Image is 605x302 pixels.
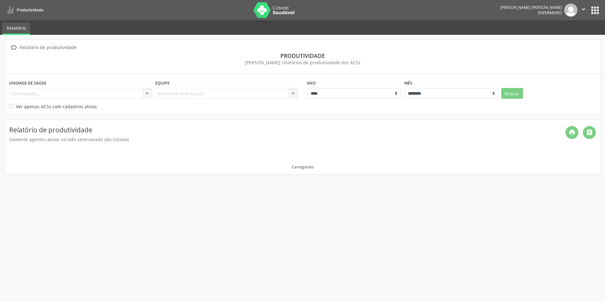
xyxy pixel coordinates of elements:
[4,5,43,15] a: Produtividade
[16,103,97,110] label: Ver apenas ACSs com cadastros ativos
[500,5,562,10] div: [PERSON_NAME] [PERSON_NAME]
[9,126,565,134] h4: Relatório de produtividade
[9,43,18,52] i: 
[9,43,78,52] a:  Relatório de produtividade
[17,7,43,13] span: Produtividade
[292,164,314,170] div: Carregando
[580,6,587,13] i: 
[501,88,523,99] button: Buscar
[307,78,316,88] label: Ano
[9,136,565,143] div: Somente agentes ativos no mês selecionado são listados
[9,78,47,88] label: Unidade de saúde
[538,10,562,16] span: Enfermeiro
[404,78,412,88] label: Mês
[2,22,30,35] a: Relatório
[564,3,577,17] img: img
[9,52,596,59] div: Produtividade
[155,78,170,88] label: Equipe
[589,5,601,16] button: apps
[577,3,589,17] button: 
[18,43,78,52] div: Relatório de produtividade
[9,59,596,66] div: [PERSON_NAME] relatórios de produtividade dos ACSs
